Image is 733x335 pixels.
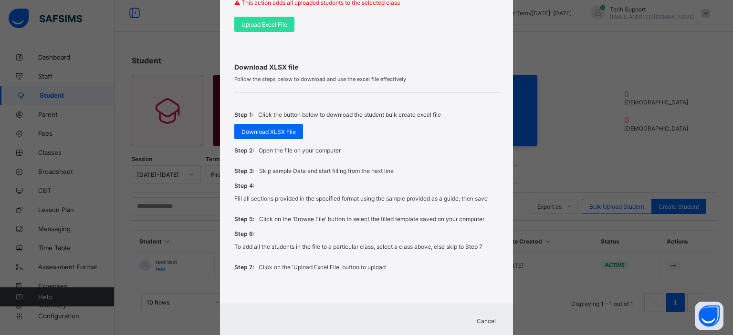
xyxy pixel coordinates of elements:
span: Step 6: [234,230,254,237]
span: Step 4: [234,182,254,189]
p: Skip sample Data and start filling from the next line [259,167,394,174]
p: Click on the 'Browse File' button to select the filled template saved on your computer [259,215,484,223]
span: Download XLSX file [234,63,499,71]
p: Click the button below to download the student bulk create excel file [258,111,441,118]
span: Step 2: [234,147,254,154]
span: Upload Excel File [241,21,287,28]
p: Open the file on your computer [259,147,341,154]
p: Click on the 'Upload Excel File' button to upload [259,264,386,271]
span: Step 3: [234,167,254,174]
span: Step 1: [234,111,253,118]
p: To add all the students in the file to a particular class, select a class above, else skip to Step 7 [234,243,482,250]
span: Follow the steps below to download and use the excel file effectively [234,76,499,82]
p: Fill all sections provided in the specified format using the sample provided as a guide, then save [234,195,488,202]
button: Open asap [695,302,723,330]
span: Step 5: [234,215,254,223]
span: Download XLSX File [241,128,296,135]
span: Cancel [477,317,496,325]
span: Step 7: [234,264,254,271]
